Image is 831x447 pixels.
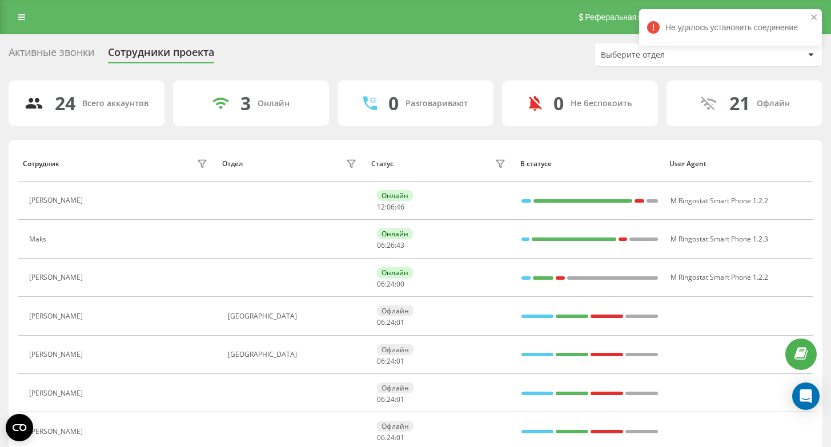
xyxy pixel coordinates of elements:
[671,196,768,206] span: M Ringostat Smart Phone 1.2.2
[396,394,404,404] span: 01
[29,428,86,436] div: [PERSON_NAME]
[377,305,414,316] div: Офлайн
[82,99,148,108] div: Всего аккаунтов
[29,312,86,320] div: [PERSON_NAME]
[729,92,750,114] div: 21
[29,196,86,204] div: [PERSON_NAME]
[377,319,404,327] div: : :
[377,356,385,366] span: 06
[371,160,394,168] div: Статус
[222,160,243,168] div: Отдел
[377,344,414,355] div: Офлайн
[585,13,679,22] span: Реферальная программа
[387,240,395,250] span: 26
[377,394,385,404] span: 06
[396,317,404,327] span: 01
[387,356,395,366] span: 24
[387,394,395,404] span: 24
[601,50,737,60] div: Выберите отдел
[108,46,214,64] div: Сотрудники проекта
[396,356,404,366] span: 01
[669,160,808,168] div: User Agent
[29,273,86,281] div: [PERSON_NAME]
[240,92,251,114] div: 3
[387,433,395,442] span: 24
[553,92,564,114] div: 0
[387,202,395,212] span: 06
[377,240,385,250] span: 06
[377,433,385,442] span: 06
[377,382,414,393] div: Офлайн
[377,241,404,249] div: : :
[671,234,768,244] span: M Ringostat Smart Phone 1.2.3
[55,92,75,114] div: 24
[228,312,359,320] div: [GEOGRAPHIC_DATA]
[9,46,94,64] div: Активные звонки
[639,9,822,46] div: Не удалось установить соединение
[571,99,632,108] div: Не беспокоить
[757,99,790,108] div: Офлайн
[520,160,659,168] div: В статусе
[377,357,404,365] div: : :
[396,433,404,442] span: 01
[6,414,33,441] button: Open CMP widget
[29,389,86,397] div: [PERSON_NAME]
[377,279,385,289] span: 06
[258,99,290,108] div: Онлайн
[29,235,49,243] div: Maks
[377,190,413,201] div: Онлайн
[377,228,413,239] div: Онлайн
[377,317,385,327] span: 06
[377,434,404,442] div: : :
[29,351,86,359] div: [PERSON_NAME]
[23,160,59,168] div: Сотрудник
[406,99,468,108] div: Разговаривают
[810,13,818,23] button: close
[396,240,404,250] span: 43
[377,267,413,278] div: Онлайн
[377,421,414,432] div: Офлайн
[396,279,404,289] span: 00
[388,92,399,114] div: 0
[671,272,768,282] span: M Ringostat Smart Phone 1.2.2
[387,317,395,327] span: 24
[377,280,404,288] div: : :
[792,382,820,410] div: Open Intercom Messenger
[228,351,359,359] div: [GEOGRAPHIC_DATA]
[387,279,395,289] span: 24
[396,202,404,212] span: 46
[377,203,404,211] div: : :
[377,202,385,212] span: 12
[377,396,404,404] div: : :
